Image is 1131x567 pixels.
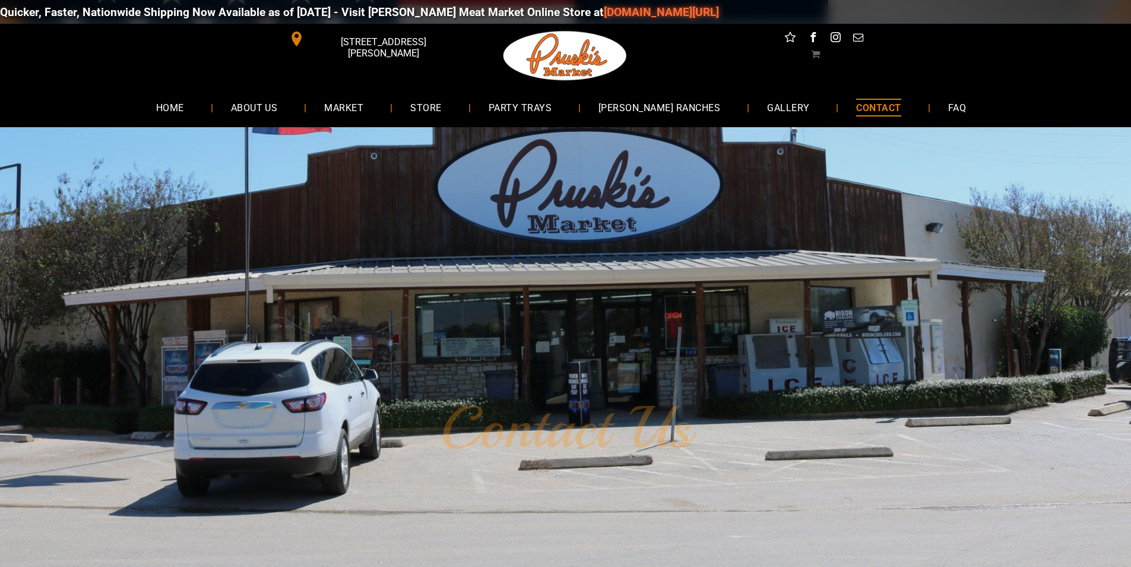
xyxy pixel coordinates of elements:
a: [STREET_ADDRESS][PERSON_NAME] [281,30,462,48]
a: PARTY TRAYS [471,92,569,123]
a: FAQ [930,92,984,123]
a: CONTACT [838,92,918,123]
a: GALLERY [749,92,827,123]
a: email [850,30,866,48]
font: Contact Us [440,391,691,465]
a: ABOUT US [213,92,296,123]
a: facebook [805,30,820,48]
span: [STREET_ADDRESS][PERSON_NAME] [306,30,460,65]
a: Social network [782,30,798,48]
a: [PERSON_NAME] RANCHES [581,92,738,123]
a: instagram [828,30,843,48]
img: Pruski-s+Market+HQ+Logo2-1920w.png [501,24,629,88]
a: STORE [392,92,459,123]
a: MARKET [306,92,381,123]
a: HOME [138,92,202,123]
